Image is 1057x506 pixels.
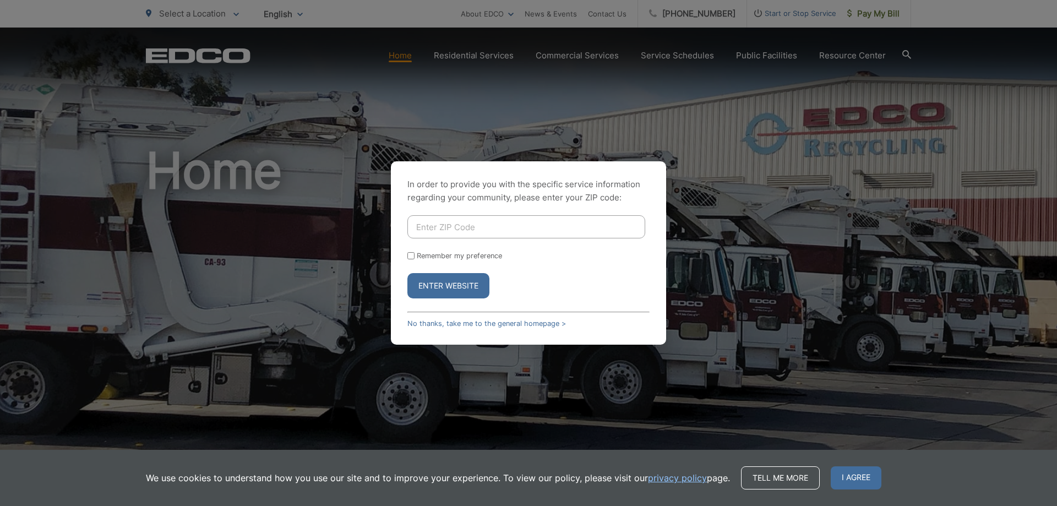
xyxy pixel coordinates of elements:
[831,466,881,489] span: I agree
[146,471,730,485] p: We use cookies to understand how you use our site and to improve your experience. To view our pol...
[407,273,489,298] button: Enter Website
[407,215,645,238] input: Enter ZIP Code
[407,319,566,328] a: No thanks, take me to the general homepage >
[648,471,707,485] a: privacy policy
[417,252,502,260] label: Remember my preference
[407,178,650,204] p: In order to provide you with the specific service information regarding your community, please en...
[741,466,820,489] a: Tell me more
